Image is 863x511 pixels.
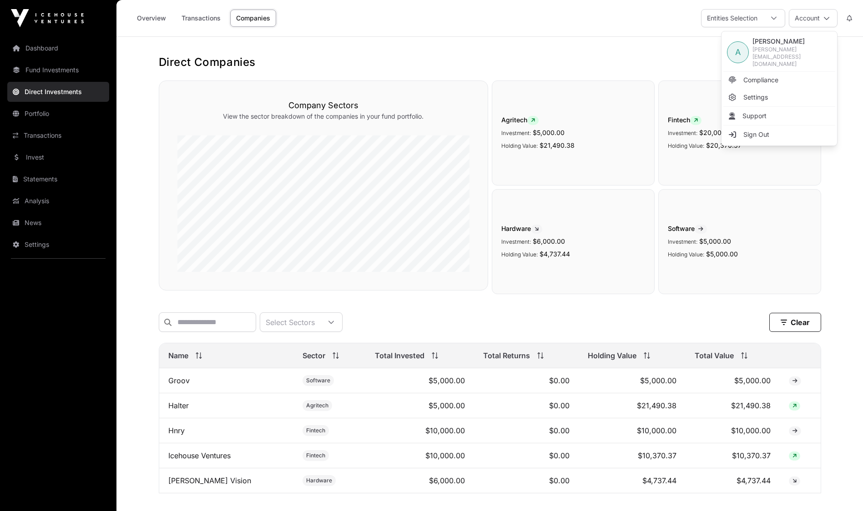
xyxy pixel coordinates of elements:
span: Total Invested [375,350,424,361]
td: $21,490.38 [579,393,686,418]
a: Invest [7,147,109,167]
span: $4,737.44 [540,250,570,258]
span: Software [668,224,812,234]
span: Sector [303,350,325,361]
td: $0.00 [474,418,579,443]
span: Fintech [668,115,812,125]
span: Investment: [668,130,697,136]
a: Compliance [723,72,835,88]
a: Groov [168,376,190,385]
td: $5,000.00 [366,393,474,418]
div: Entities Selection [702,10,763,27]
td: $10,000.00 [366,418,474,443]
span: $20,000.00 [699,129,736,136]
a: Settings [723,89,835,105]
li: Sign Out [723,126,835,143]
span: [PERSON_NAME][EMAIL_ADDRESS][DOMAIN_NAME] [752,46,832,68]
td: $4,737.44 [579,468,686,493]
span: $6,000.00 [533,237,565,245]
span: Investment: [501,130,531,136]
td: $21,490.38 [686,393,780,418]
td: $0.00 [474,468,579,493]
span: Holding Value: [668,142,704,149]
span: Investment: [668,238,697,245]
a: Settings [7,235,109,255]
p: View the sector breakdown of the companies in your fund portfolio. [177,112,469,121]
a: Transactions [176,10,227,27]
a: Dashboard [7,38,109,58]
span: Total Value [695,350,734,361]
td: $10,370.37 [686,443,780,468]
a: Halter [168,401,189,410]
span: Fintech [306,452,325,459]
td: $10,000.00 [686,418,780,443]
td: $10,000.00 [366,443,474,468]
h3: Company Sectors [177,99,469,112]
td: $5,000.00 [366,368,474,393]
a: Icehouse Ventures [168,451,231,460]
td: $5,000.00 [579,368,686,393]
td: $0.00 [474,393,579,418]
span: Investment: [501,238,531,245]
td: $0.00 [474,443,579,468]
img: Icehouse Ventures Logo [11,9,84,27]
span: Sign Out [743,130,769,139]
span: $21,490.38 [540,141,575,149]
button: Clear [769,313,821,332]
span: Hardware [306,477,332,484]
a: Companies [230,10,276,27]
span: Support [742,111,767,120]
iframe: Chat Widget [818,467,863,511]
span: [PERSON_NAME] [752,37,832,46]
span: $20,370.37 [706,141,742,149]
h1: Direct Companies [159,55,821,70]
span: Holding Value: [501,251,538,258]
td: $6,000.00 [366,468,474,493]
td: $10,370.37 [579,443,686,468]
span: Total Returns [483,350,530,361]
span: Fintech [306,427,325,434]
span: $5,000.00 [533,129,565,136]
a: Direct Investments [7,82,109,102]
span: Holding Value: [501,142,538,149]
td: $5,000.00 [686,368,780,393]
td: $10,000.00 [579,418,686,443]
td: $0.00 [474,368,579,393]
button: Account [789,9,838,27]
td: $4,737.44 [686,468,780,493]
span: Agritech [501,115,645,125]
a: Transactions [7,125,109,145]
span: $5,000.00 [699,237,731,245]
span: Hardware [501,224,645,234]
span: Compliance [743,75,778,85]
span: A [735,46,741,59]
a: [PERSON_NAME] Vision [168,476,251,485]
span: Settings [743,93,768,102]
a: Fund Investments [7,60,109,80]
a: Hnry [168,426,185,435]
div: Select Sectors [260,313,320,331]
a: Statements [7,169,109,189]
li: Support [723,108,835,124]
a: Overview [131,10,172,27]
span: Agritech [306,402,328,409]
a: Analysis [7,191,109,211]
span: Name [168,350,188,361]
span: Holding Value [588,350,636,361]
a: News [7,213,109,233]
span: Software [306,377,330,384]
span: Holding Value: [668,251,704,258]
span: $5,000.00 [706,250,738,258]
a: Portfolio [7,104,109,124]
